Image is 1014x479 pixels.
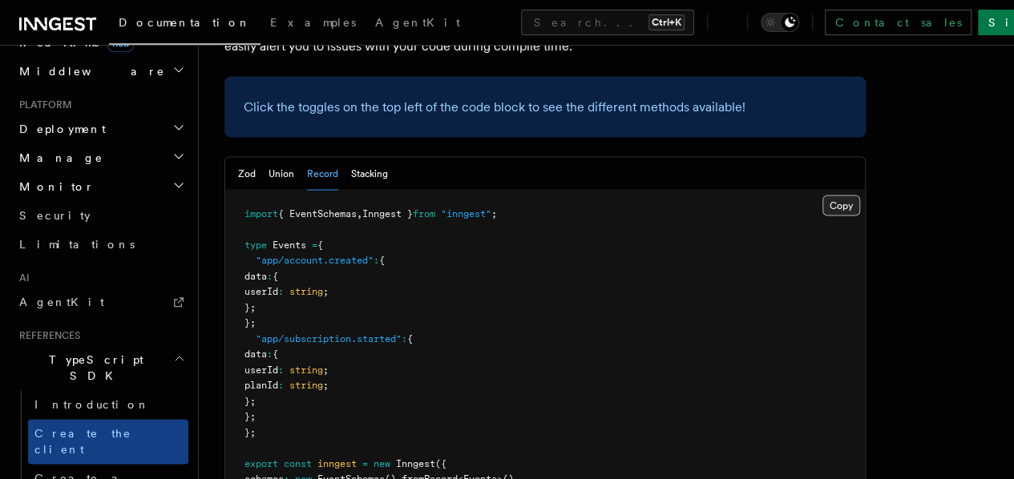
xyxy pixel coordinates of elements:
span: ; [323,364,329,376]
span: userId [244,286,278,297]
span: Monitor [13,179,95,195]
button: Union [269,158,294,191]
span: : [278,364,284,376]
span: { [407,333,413,344]
span: Manage [13,150,103,166]
span: AgentKit [19,296,104,308]
span: Deployment [13,121,106,137]
button: Zod [238,158,256,191]
span: Security [19,209,91,222]
kbd: Ctrl+K [648,14,685,30]
button: Stacking [351,158,388,191]
span: Limitations [19,238,135,251]
span: inngest [317,458,357,469]
span: ; [491,208,497,219]
span: }; [244,302,256,313]
span: = [312,239,317,251]
a: AgentKit [13,288,188,316]
span: { [273,348,278,360]
span: "inngest" [441,208,491,219]
span: import [244,208,278,219]
span: Middleware [13,63,165,79]
span: Create the client [34,427,131,456]
span: AI [13,272,30,284]
span: }; [244,411,256,422]
a: Introduction [28,390,188,419]
span: AgentKit [375,16,460,29]
span: : [278,380,284,391]
span: References [13,329,80,342]
span: { [273,271,278,282]
span: Platform [13,99,72,111]
span: const [284,458,312,469]
span: }; [244,317,256,328]
span: : [267,271,273,282]
span: Inngest [396,458,435,469]
span: ; [323,286,329,297]
span: type [244,239,267,251]
button: Toggle dark mode [761,13,799,32]
span: Introduction [34,398,150,411]
span: export [244,458,278,469]
span: Inngest } [362,208,413,219]
span: { [379,255,385,266]
span: Documentation [119,16,251,29]
span: ; [323,380,329,391]
span: ({ [435,458,446,469]
span: TypeScript SDK [13,352,173,384]
span: "app/subscription.started" [256,333,402,344]
span: string [289,380,323,391]
a: Documentation [109,5,261,45]
span: = [362,458,368,469]
span: string [289,364,323,376]
p: Click the toggles on the top left of the code block to see the different methods available! [244,96,846,119]
button: Deployment [13,115,188,143]
span: }; [244,427,256,438]
button: Middleware [13,57,188,86]
button: Monitor [13,172,188,201]
span: { [317,239,323,251]
span: : [267,348,273,360]
span: planId [244,380,278,391]
span: new [374,458,390,469]
button: TypeScript SDK [13,345,188,390]
span: data [244,348,267,360]
span: }; [244,396,256,407]
a: Security [13,201,188,230]
span: from [413,208,435,219]
a: Limitations [13,230,188,259]
button: Copy [822,195,860,216]
a: Examples [261,5,366,43]
span: userId [244,364,278,376]
span: { EventSchemas [278,208,357,219]
a: Create the client [28,419,188,464]
span: : [374,255,379,266]
button: Record [307,158,338,191]
span: : [278,286,284,297]
span: "app/account.created" [256,255,374,266]
a: AgentKit [366,5,470,43]
button: Search...Ctrl+K [521,10,694,35]
span: : [402,333,407,344]
span: , [357,208,362,219]
span: string [289,286,323,297]
a: Contact sales [825,10,972,35]
span: Examples [270,16,356,29]
span: data [244,271,267,282]
button: Manage [13,143,188,172]
span: Events [273,239,306,251]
